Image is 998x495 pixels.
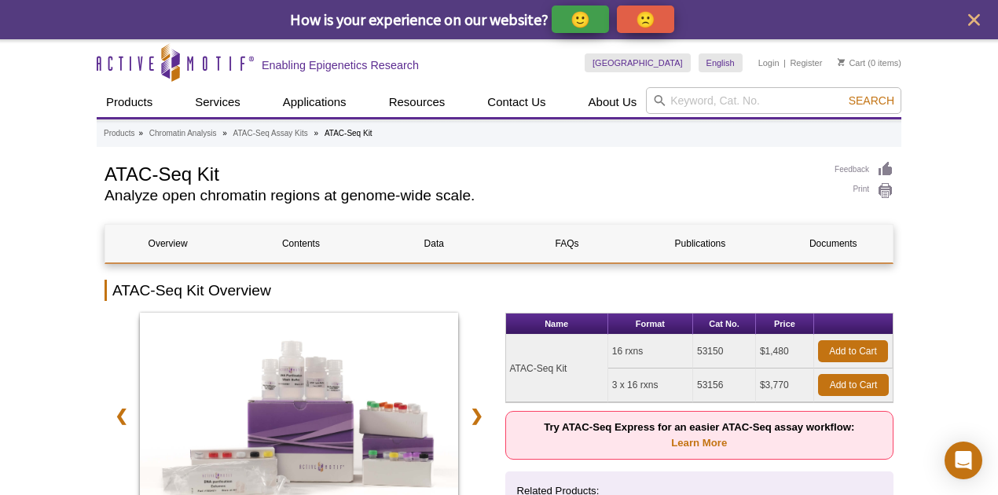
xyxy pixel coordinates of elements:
[290,9,549,29] span: How is your experience on our website?
[233,126,308,141] a: ATAC-Seq Assay Kits
[544,421,854,449] strong: Try ATAC-Seq Express for an easier ATAC-Seq assay workflow:
[506,335,608,402] td: ATAC-Seq Kit
[149,126,217,141] a: Chromatin Analysis
[699,53,743,72] a: English
[238,225,363,262] a: Contents
[505,225,629,262] a: FAQs
[222,129,227,137] li: »
[637,225,762,262] a: Publications
[506,313,608,335] th: Name
[758,57,780,68] a: Login
[771,225,896,262] a: Documents
[790,57,822,68] a: Register
[608,335,693,368] td: 16 rxns
[579,87,647,117] a: About Us
[756,335,814,368] td: $1,480
[756,368,814,402] td: $3,770
[262,58,419,72] h2: Enabling Epigenetics Research
[835,161,893,178] a: Feedback
[646,87,901,114] input: Keyword, Cat. No.
[314,129,319,137] li: »
[105,225,230,262] a: Overview
[838,57,865,68] a: Cart
[783,53,786,72] li: |
[325,129,372,137] li: ATAC-Seq Kit
[105,189,819,203] h2: Analyze open chromatin regions at genome-wide scale.
[585,53,691,72] a: [GEOGRAPHIC_DATA]
[964,10,984,30] button: close
[571,9,590,29] p: 🙂
[838,58,845,66] img: Your Cart
[838,53,901,72] li: (0 items)
[844,93,899,108] button: Search
[105,161,819,185] h1: ATAC-Seq Kit
[818,340,888,362] a: Add to Cart
[380,87,455,117] a: Resources
[185,87,250,117] a: Services
[104,126,134,141] a: Products
[608,313,693,335] th: Format
[478,87,555,117] a: Contact Us
[372,225,497,262] a: Data
[608,368,693,402] td: 3 x 16 rxns
[756,313,814,335] th: Price
[849,94,894,107] span: Search
[835,182,893,200] a: Print
[671,437,727,449] a: Learn More
[636,9,655,29] p: 🙁
[818,374,889,396] a: Add to Cart
[693,368,756,402] td: 53156
[138,129,143,137] li: »
[105,280,893,301] h2: ATAC-Seq Kit Overview
[460,398,493,434] a: ❯
[693,335,756,368] td: 53150
[273,87,356,117] a: Applications
[97,87,162,117] a: Products
[693,313,756,335] th: Cat No.
[945,442,982,479] div: Open Intercom Messenger
[105,398,138,434] a: ❮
